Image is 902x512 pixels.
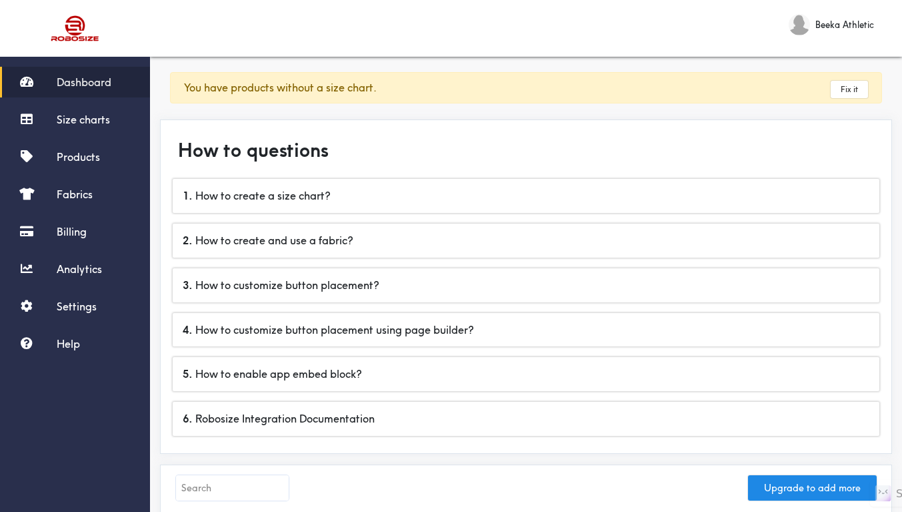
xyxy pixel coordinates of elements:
span: Fabrics [57,188,93,201]
img: Beeka Athletic [789,14,810,35]
b: 3 . [183,278,193,292]
div: How to customize button placement? [173,268,879,302]
button: Upgrade to add more [748,475,877,501]
div: How to create and use a fabric? [173,224,879,258]
span: Beeka Athletic [815,17,874,32]
a: Fix it [831,81,868,98]
b: 5 . [183,367,193,380]
span: Settings [57,300,97,313]
span: Help [57,337,80,350]
b: 2 . [183,234,193,247]
b: 6 . [183,412,193,425]
span: Analytics [57,262,102,276]
span: Products [57,150,100,164]
div: How to create a size chart? [173,179,879,213]
div: How to customize button placement using page builder? [173,313,879,347]
div: How to questions [167,127,885,174]
span: Size charts [57,113,110,126]
span: Dashboard [57,75,111,89]
b: 1 . [183,189,193,202]
div: How to enable app embed block? [173,357,879,391]
input: Search [176,475,289,501]
div: You have products without a size chart. [170,72,882,103]
b: 4 . [183,323,193,336]
span: Billing [57,225,87,238]
img: Robosize [25,10,125,47]
div: Robosize Integration Documentation [173,402,879,436]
